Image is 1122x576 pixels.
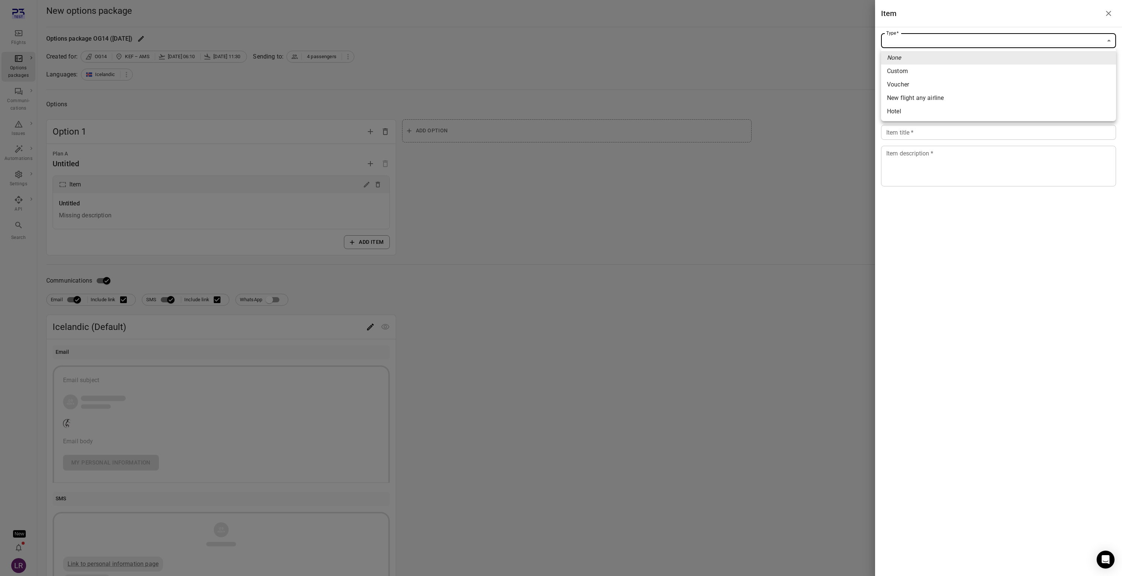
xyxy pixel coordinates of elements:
[887,94,1110,103] span: New flight any airline
[1097,551,1115,569] div: Open Intercom Messenger
[887,80,1110,89] span: Voucher
[887,67,1110,76] span: Custom
[887,107,1110,116] span: Hotel
[887,53,901,62] em: None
